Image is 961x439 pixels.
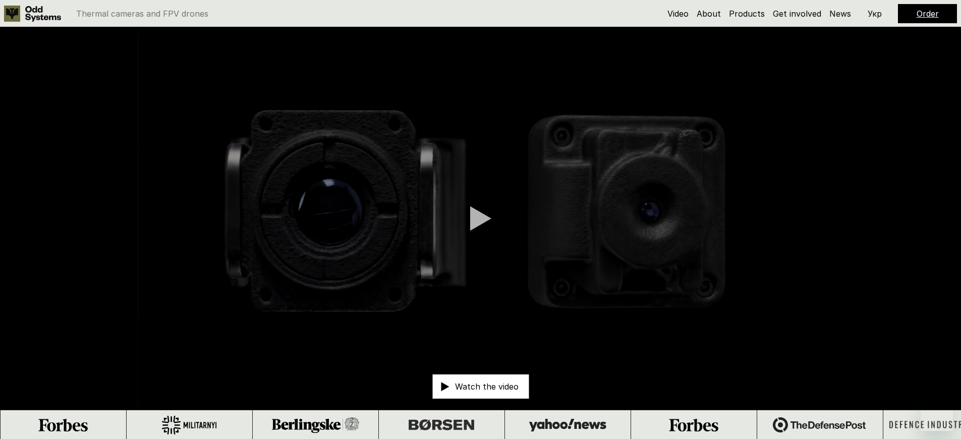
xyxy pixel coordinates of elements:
a: Get involved [773,9,821,19]
p: Thermal cameras and FPV drones [76,10,208,18]
iframe: Button to launch messaging window [921,399,953,431]
a: Video [667,9,689,19]
p: Watch the video [455,382,519,391]
p: Укр [868,10,882,18]
a: About [697,9,721,19]
a: Products [729,9,765,19]
a: Order [917,9,939,19]
a: News [829,9,851,19]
